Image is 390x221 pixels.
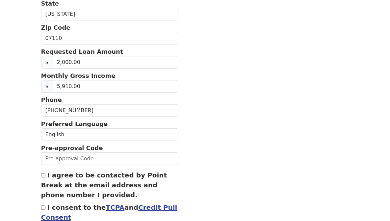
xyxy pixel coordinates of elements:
input: Monthly Gross Income [53,80,178,93]
strong: Pre-approval Code [41,144,103,151]
input: Pre-approval Code [41,152,178,165]
a: TCPA [106,204,124,211]
strong: Phone [41,96,62,103]
span: $ [41,80,53,93]
span: $ [41,56,53,69]
input: Zip Code [41,32,178,45]
input: Requested Loan Amount [53,56,178,69]
label: I agree to be contacted by Point Break at the email address and phone number I provided. [41,171,167,199]
p: Monthly Gross Income [41,71,178,80]
strong: Requested Loan Amount [41,48,123,55]
strong: Zip Code [41,24,70,31]
input: (___) ___-____ [41,104,178,117]
strong: Preferred Language [41,120,108,127]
